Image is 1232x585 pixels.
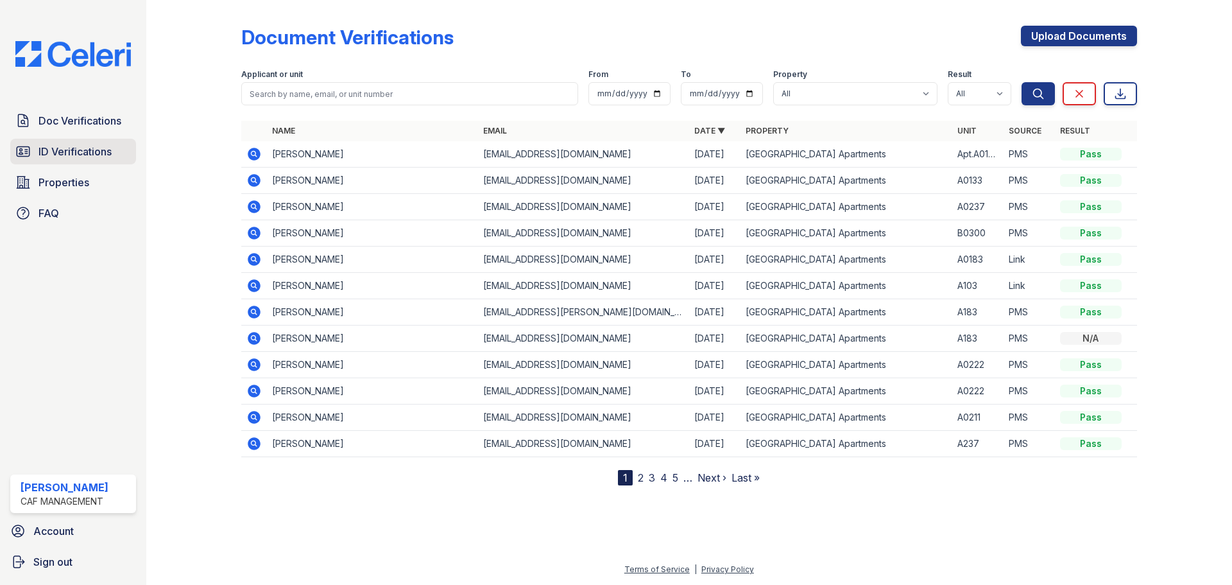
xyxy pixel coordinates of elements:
[478,352,689,378] td: [EMAIL_ADDRESS][DOMAIN_NAME]
[740,168,952,194] td: [GEOGRAPHIC_DATA] Apartments
[10,170,136,195] a: Properties
[478,273,689,299] td: [EMAIL_ADDRESS][DOMAIN_NAME]
[272,126,295,135] a: Name
[267,194,478,220] td: [PERSON_NAME]
[478,299,689,326] td: [EMAIL_ADDRESS][PERSON_NAME][DOMAIN_NAME]
[1060,332,1122,345] div: N/A
[21,495,108,508] div: CAF Management
[952,405,1004,431] td: A0211
[478,168,689,194] td: [EMAIL_ADDRESS][DOMAIN_NAME]
[38,113,121,128] span: Doc Verifications
[267,168,478,194] td: [PERSON_NAME]
[689,273,740,299] td: [DATE]
[740,194,952,220] td: [GEOGRAPHIC_DATA] Apartments
[478,194,689,220] td: [EMAIL_ADDRESS][DOMAIN_NAME]
[478,378,689,405] td: [EMAIL_ADDRESS][DOMAIN_NAME]
[952,352,1004,378] td: A0222
[1004,405,1055,431] td: PMS
[948,69,971,80] label: Result
[38,144,112,159] span: ID Verifications
[267,352,478,378] td: [PERSON_NAME]
[33,554,73,570] span: Sign out
[660,471,667,484] a: 4
[689,141,740,168] td: [DATE]
[618,470,633,485] div: 1
[689,168,740,194] td: [DATE]
[1021,26,1137,46] a: Upload Documents
[952,247,1004,273] td: A0183
[267,247,478,273] td: [PERSON_NAME]
[740,247,952,273] td: [GEOGRAPHIC_DATA] Apartments
[624,564,690,574] a: Terms of Service
[1004,194,1055,220] td: PMS
[1004,273,1055,299] td: Link
[952,141,1004,168] td: Apt.A0137
[952,220,1004,247] td: B0300
[478,220,689,247] td: [EMAIL_ADDRESS][DOMAIN_NAME]
[740,405,952,431] td: [GEOGRAPHIC_DATA] Apartments
[267,326,478,352] td: [PERSON_NAME]
[952,299,1004,326] td: A183
[746,126,789,135] a: Property
[5,549,141,575] a: Sign out
[478,326,689,352] td: [EMAIL_ADDRESS][DOMAIN_NAME]
[1060,437,1122,450] div: Pass
[740,299,952,326] td: [GEOGRAPHIC_DATA] Apartments
[952,273,1004,299] td: A103
[1004,141,1055,168] td: PMS
[1004,378,1055,405] td: PMS
[267,220,478,247] td: [PERSON_NAME]
[1004,352,1055,378] td: PMS
[689,247,740,273] td: [DATE]
[5,41,141,67] img: CE_Logo_Blue-a8612792a0a2168367f1c8372b55b34899dd931a85d93a1a3d3e32e68fde9ad4.png
[689,326,740,352] td: [DATE]
[5,518,141,544] a: Account
[672,471,678,484] a: 5
[701,564,754,574] a: Privacy Policy
[1004,247,1055,273] td: Link
[740,141,952,168] td: [GEOGRAPHIC_DATA] Apartments
[241,26,454,49] div: Document Verifications
[740,431,952,457] td: [GEOGRAPHIC_DATA] Apartments
[483,126,507,135] a: Email
[1060,253,1122,266] div: Pass
[697,471,726,484] a: Next ›
[10,200,136,226] a: FAQ
[1060,200,1122,213] div: Pass
[1060,306,1122,319] div: Pass
[33,523,74,539] span: Account
[241,69,303,80] label: Applicant or unit
[267,299,478,326] td: [PERSON_NAME]
[957,126,977,135] a: Unit
[1004,431,1055,457] td: PMS
[267,405,478,431] td: [PERSON_NAME]
[38,205,59,221] span: FAQ
[773,69,807,80] label: Property
[952,326,1004,352] td: A183
[952,431,1004,457] td: A237
[638,471,644,484] a: 2
[740,378,952,405] td: [GEOGRAPHIC_DATA] Apartments
[10,139,136,164] a: ID Verifications
[649,471,655,484] a: 3
[952,194,1004,220] td: A0237
[1060,385,1122,397] div: Pass
[689,431,740,457] td: [DATE]
[267,431,478,457] td: [PERSON_NAME]
[1060,279,1122,292] div: Pass
[241,82,578,105] input: Search by name, email, or unit number
[681,69,691,80] label: To
[740,352,952,378] td: [GEOGRAPHIC_DATA] Apartments
[689,378,740,405] td: [DATE]
[1004,168,1055,194] td: PMS
[694,564,697,574] div: |
[1060,358,1122,371] div: Pass
[1060,174,1122,187] div: Pass
[1060,227,1122,240] div: Pass
[689,299,740,326] td: [DATE]
[1004,220,1055,247] td: PMS
[740,273,952,299] td: [GEOGRAPHIC_DATA] Apartments
[1060,411,1122,424] div: Pass
[267,378,478,405] td: [PERSON_NAME]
